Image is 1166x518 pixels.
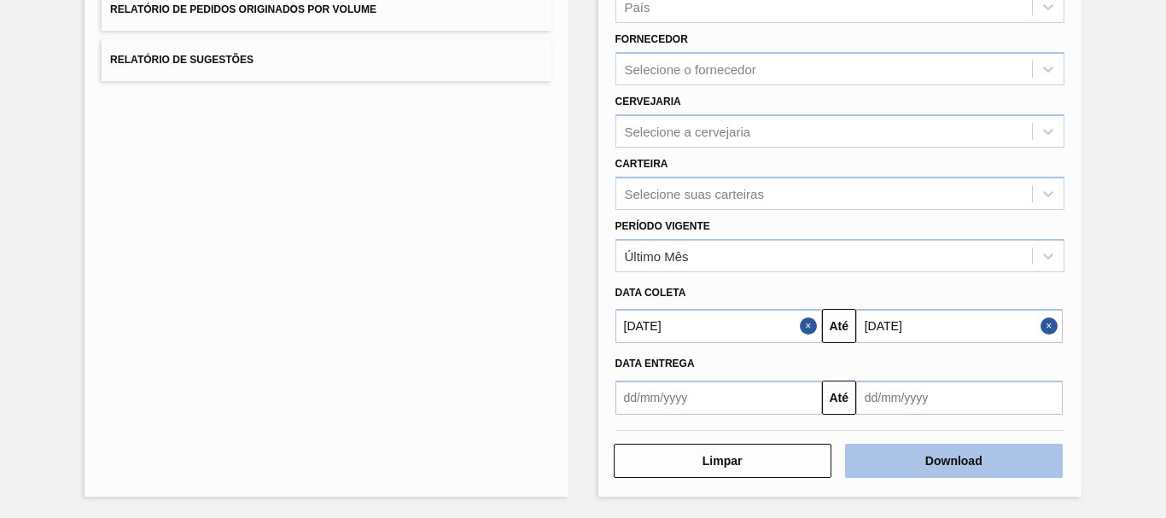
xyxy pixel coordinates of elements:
label: Carteira [615,158,668,170]
label: Período Vigente [615,220,710,232]
div: Selecione a cervejaria [625,124,751,138]
button: Até [822,381,856,415]
div: Último Mês [625,248,689,263]
label: Fornecedor [615,33,688,45]
button: Limpar [614,444,831,478]
span: Relatório de Pedidos Originados por Volume [110,3,376,15]
input: dd/mm/yyyy [615,309,822,343]
span: Data entrega [615,358,695,370]
input: dd/mm/yyyy [615,381,822,415]
button: Close [1041,309,1063,343]
div: Selecione suas carteiras [625,186,764,201]
input: dd/mm/yyyy [856,381,1063,415]
div: Selecione o fornecedor [625,62,756,77]
button: Relatório de Sugestões [102,39,551,81]
button: Até [822,309,856,343]
button: Download [845,444,1063,478]
button: Close [800,309,822,343]
input: dd/mm/yyyy [856,309,1063,343]
label: Cervejaria [615,96,681,108]
span: Relatório de Sugestões [110,54,254,66]
span: Data coleta [615,287,686,299]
